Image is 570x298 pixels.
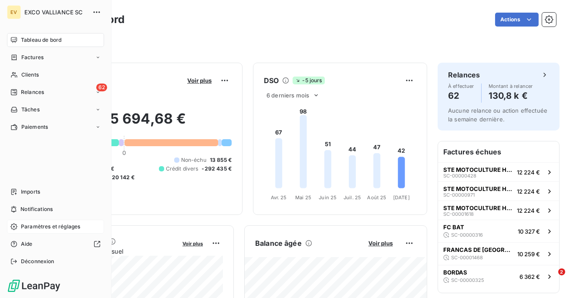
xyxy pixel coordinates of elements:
[182,241,203,247] span: Voir plus
[443,269,467,276] span: BORDAS
[518,228,540,235] span: 10 327 €
[24,9,87,16] span: EXCO VALLIANCE SC
[49,247,176,256] span: Chiffre d'affaires mensuel
[271,194,287,201] tspan: Avr. 25
[448,107,547,123] span: Aucune relance ou action effectuée la semaine dernière.
[519,273,540,280] span: 6 362 €
[517,207,540,214] span: 12 224 €
[21,88,44,96] span: Relances
[438,265,559,288] button: BORDASSC-000003256 362 €
[451,232,483,238] span: SC-00000316
[21,258,54,265] span: Déconnexion
[393,194,410,201] tspan: [DATE]
[438,201,559,220] button: STE MOTOCULTURE HERRIBERRYSC-0000161812 224 €
[20,205,53,213] span: Notifications
[443,173,476,178] span: SC-00000428
[21,106,40,114] span: Tâches
[451,278,484,283] span: SC-00000325
[438,181,559,201] button: STE MOTOCULTURE HERRIBERRYSC-0000097112 224 €
[517,188,540,195] span: 12 224 €
[21,123,48,131] span: Paiements
[264,75,279,86] h6: DSO
[293,77,324,84] span: -5 jours
[448,84,474,89] span: À effectuer
[21,36,61,44] span: Tableau de bord
[7,5,21,19] div: EV
[7,237,104,251] a: Aide
[368,240,393,247] span: Voir plus
[166,165,199,173] span: Crédit divers
[448,89,474,103] h4: 62
[438,162,559,181] button: STE MOTOCULTURE HERRIBERRYSC-0000042812 224 €
[96,84,107,91] span: 62
[443,192,475,198] span: SC-00000971
[344,194,361,201] tspan: Juil. 25
[443,204,513,211] span: STE MOTOCULTURE HERRIBERRY
[451,255,483,260] span: SC-00001468
[295,194,311,201] tspan: Mai 25
[438,242,559,265] button: FRANCAS DE [GEOGRAPHIC_DATA]SC-0000146810 259 €
[448,70,480,80] h6: Relances
[7,279,61,293] img: Logo LeanPay
[21,54,44,61] span: Factures
[443,224,464,231] span: FC BAT
[517,169,540,176] span: 12 224 €
[210,156,232,164] span: 13 855 €
[109,174,135,181] span: -20 142 €
[443,211,474,217] span: SC-00001618
[21,240,33,248] span: Aide
[122,149,126,156] span: 0
[517,251,540,258] span: 10 259 €
[255,238,302,248] h6: Balance âgée
[438,141,559,162] h6: Factures échues
[495,13,539,27] button: Actions
[49,110,232,136] h2: 135 694,68 €
[181,156,206,164] span: Non-échu
[202,165,232,173] span: -292 435 €
[443,185,513,192] span: STE MOTOCULTURE HERRIBERRY
[443,246,514,253] span: FRANCAS DE [GEOGRAPHIC_DATA]
[187,77,212,84] span: Voir plus
[21,223,80,231] span: Paramètres et réglages
[489,89,533,103] h4: 130,8 k €
[366,239,395,247] button: Voir plus
[185,77,214,84] button: Voir plus
[489,84,533,89] span: Montant à relancer
[266,92,309,99] span: 6 derniers mois
[21,188,40,196] span: Imports
[443,166,513,173] span: STE MOTOCULTURE HERRIBERRY
[319,194,337,201] tspan: Juin 25
[180,239,206,247] button: Voir plus
[540,268,561,289] iframe: Intercom live chat
[438,220,559,242] button: FC BATSC-0000031610 327 €
[367,194,386,201] tspan: Août 25
[558,268,565,275] span: 2
[21,71,39,79] span: Clients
